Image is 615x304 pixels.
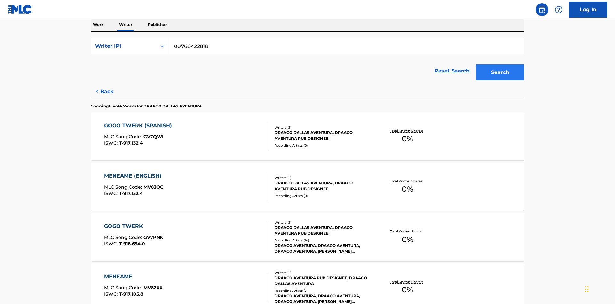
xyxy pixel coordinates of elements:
span: GV7QWI [143,134,164,139]
div: Recording Artists ( 7 ) [275,288,371,293]
span: MLC Song Code : [104,184,143,190]
p: Showing 1 - 4 of 4 Works for DRAACO DALLAS AVENTURA [91,103,202,109]
a: Public Search [536,3,548,16]
div: Recording Artists ( 14 ) [275,238,371,243]
div: DRAACO AVENTURA, DRAACO AVENTURA, DRAACO AVENTURA, [PERSON_NAME] AVENTURA, DRAACO AVENTURA [275,243,371,254]
span: ISWC : [104,291,119,297]
form: Search Form [91,38,524,84]
div: DRAACO DALLAS AVENTURA, DRAACO AVENTURA PUB DESIGNEE [275,180,371,192]
img: search [538,6,546,13]
div: Help [552,3,565,16]
span: MV83QC [143,184,163,190]
a: GOGO TWERKMLC Song Code:GV7PNKISWC:T-916.654.0Writers (2)DRAACO DALLAS AVENTURA, DRAACO AVENTURA ... [91,213,524,261]
div: DRAACO DALLAS AVENTURA, DRAACO AVENTURA PUB DESIGNEE [275,225,371,236]
span: 0 % [402,284,413,296]
a: Log In [569,2,607,18]
span: ISWC : [104,190,119,196]
button: < Back [91,84,129,100]
div: Writers ( 2 ) [275,125,371,130]
p: Total Known Shares: [390,279,424,284]
p: Work [91,18,106,31]
div: MENEAME [104,273,163,281]
span: T-917.132.4 [119,140,143,146]
span: MLC Song Code : [104,234,143,240]
span: T-917.105.8 [119,291,143,297]
iframe: Chat Widget [583,273,615,304]
span: 0 % [402,133,413,145]
p: Total Known Shares: [390,229,424,234]
div: DRAACO AVENTURA PUB DESIGNEE, DRAACO DALLAS AVENTURA [275,275,371,287]
div: MENEAME (ENGLISH) [104,172,165,180]
button: Search [476,64,524,80]
div: Writers ( 2 ) [275,220,371,225]
p: Writer [117,18,134,31]
div: Recording Artists ( 0 ) [275,193,371,198]
span: 0 % [402,234,413,245]
span: MV82XX [143,285,163,291]
span: ISWC : [104,241,119,247]
img: help [555,6,562,13]
div: Writers ( 2 ) [275,175,371,180]
div: GOGO TWERK [104,223,163,230]
span: T-916.654.0 [119,241,145,247]
div: Writers ( 2 ) [275,270,371,275]
span: ISWC : [104,140,119,146]
span: MLC Song Code : [104,134,143,139]
a: Reset Search [431,64,473,78]
div: DRAACO DALLAS AVENTURA, DRAACO AVENTURA PUB DESIGNEE [275,130,371,141]
div: Drag [585,280,589,299]
span: MLC Song Code : [104,285,143,291]
p: Publisher [146,18,169,31]
span: GV7PNK [143,234,163,240]
a: GOGO TWERK (SPANISH)MLC Song Code:GV7QWIISWC:T-917.132.4Writers (2)DRAACO DALLAS AVENTURA, DRAACO... [91,112,524,160]
p: Total Known Shares: [390,179,424,183]
span: T-917.132.4 [119,190,143,196]
p: Total Known Shares: [390,128,424,133]
div: GOGO TWERK (SPANISH) [104,122,175,130]
div: Recording Artists ( 0 ) [275,143,371,148]
span: 0 % [402,183,413,195]
div: Writer IPI [95,42,153,50]
img: MLC Logo [8,5,32,14]
a: MENEAME (ENGLISH)MLC Song Code:MV83QCISWC:T-917.132.4Writers (2)DRAACO DALLAS AVENTURA, DRAACO AV... [91,163,524,211]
